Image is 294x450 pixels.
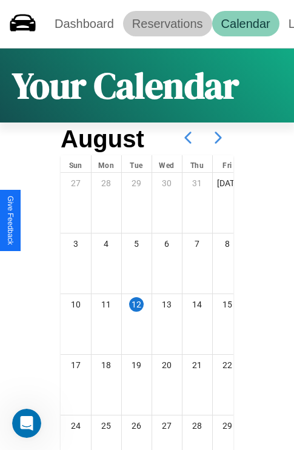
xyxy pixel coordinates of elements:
[61,126,144,153] h2: August
[92,155,121,172] div: Mon
[122,233,152,254] div: 5
[122,155,152,172] div: Tue
[6,196,15,245] div: Give Feedback
[12,409,41,438] iframe: Intercom live chat
[61,155,91,172] div: Sun
[122,355,152,375] div: 19
[61,415,91,436] div: 24
[182,415,212,436] div: 28
[152,173,182,193] div: 30
[182,173,212,193] div: 31
[122,173,152,193] div: 29
[213,355,242,375] div: 22
[213,233,242,254] div: 8
[92,415,121,436] div: 25
[152,355,182,375] div: 20
[213,173,242,193] div: [DATE]
[92,233,121,254] div: 4
[182,355,212,375] div: 21
[122,415,152,436] div: 26
[12,61,239,110] h1: Your Calendar
[152,415,182,436] div: 27
[61,294,91,315] div: 10
[213,415,242,436] div: 29
[182,233,212,254] div: 7
[123,11,212,36] a: Reservations
[61,355,91,375] div: 17
[61,173,91,193] div: 27
[152,233,182,254] div: 6
[92,173,121,193] div: 28
[45,11,123,36] a: Dashboard
[129,297,144,312] div: 12
[152,155,182,172] div: Wed
[152,294,182,315] div: 13
[61,233,91,254] div: 3
[92,294,121,315] div: 11
[213,155,242,172] div: Fri
[182,294,212,315] div: 14
[182,155,212,172] div: Thu
[92,355,121,375] div: 18
[212,11,279,36] a: Calendar
[213,294,242,315] div: 15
